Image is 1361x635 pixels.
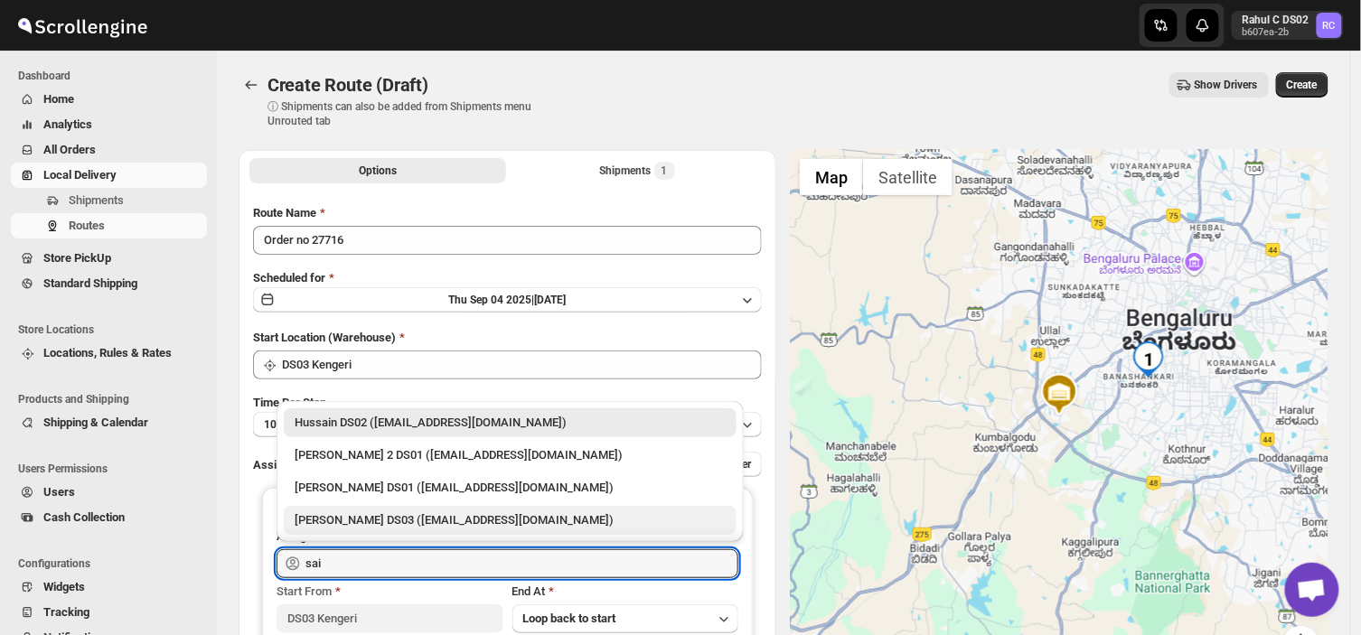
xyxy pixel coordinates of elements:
[43,416,148,429] span: Shipping & Calendar
[253,287,762,313] button: Thu Sep 04 2025|[DATE]
[295,446,726,464] div: [PERSON_NAME] 2 DS01 ([EMAIL_ADDRESS][DOMAIN_NAME])
[18,556,208,571] span: Configurations
[1243,13,1309,27] p: Rahul C DS02
[18,322,208,337] span: Store Locations
[295,511,726,529] div: [PERSON_NAME] DS03 ([EMAIL_ADDRESS][DOMAIN_NAME])
[43,485,75,499] span: Users
[69,193,124,207] span: Shipments
[18,392,208,406] span: Products and Shipping
[800,159,863,195] button: Show street map
[253,271,325,285] span: Scheduled for
[253,206,316,219] span: Route Name
[1232,11,1344,40] button: User menu
[43,510,125,524] span: Cash Collection
[268,74,428,96] span: Create Route (Draft)
[512,604,738,633] button: Loop back to start
[11,410,207,435] button: Shipping & Calendar
[1243,27,1309,38] p: b607ea-2b
[43,168,117,182] span: Local Delivery
[253,226,762,255] input: Eg: Bengaluru Route
[1287,78,1318,92] span: Create
[43,117,92,131] span: Analytics
[1317,13,1342,38] span: Rahul C DS02
[277,408,744,437] li: Hussain DS02 (jarav60351@abatido.com)
[18,462,208,476] span: Users Permissions
[11,112,207,137] button: Analytics
[600,162,675,180] div: Shipments
[253,396,326,409] span: Time Per Stop
[277,502,744,535] li: Saibur Rahman DS03 (novenik154@ihnpo.com)
[11,505,207,530] button: Cash Collection
[1195,78,1258,92] span: Show Drivers
[359,163,397,178] span: Options
[1276,72,1328,98] button: Create
[11,480,207,505] button: Users
[43,605,89,619] span: Tracking
[523,612,616,625] span: Loop back to start
[43,251,111,265] span: Store PickUp
[535,294,567,306] span: [DATE]
[662,163,668,178] span: 1
[43,92,74,106] span: Home
[43,276,137,290] span: Standard Shipping
[18,69,208,83] span: Dashboard
[43,580,85,593] span: Widgets
[253,458,302,472] span: Assign to
[11,213,207,238] button: Routes
[268,99,552,128] p: ⓘ Shipments can also be added from Shipments menu Unrouted tab
[1169,72,1269,98] button: Show Drivers
[1285,563,1339,617] a: Open chat
[253,412,762,437] button: 10 minutes
[277,584,332,598] span: Start From
[1323,20,1336,32] text: RC
[295,414,726,432] div: Hussain DS02 ([EMAIL_ADDRESS][DOMAIN_NAME])
[295,479,726,497] div: [PERSON_NAME] DS01 ([EMAIL_ADDRESS][DOMAIN_NAME])
[253,331,396,344] span: Start Location (Warehouse)
[11,137,207,163] button: All Orders
[43,143,96,156] span: All Orders
[863,159,953,195] button: Show satellite imagery
[11,574,207,600] button: Widgets
[239,72,264,98] button: Routes
[305,549,738,578] input: Search assignee
[282,350,762,379] input: Search location
[43,346,172,360] span: Locations, Rules & Rates
[69,219,105,232] span: Routes
[14,3,150,48] img: ScrollEngine
[264,417,318,432] span: 10 minutes
[1131,341,1167,378] div: 1
[510,158,766,183] button: Selected Shipments
[11,341,207,366] button: Locations, Rules & Rates
[11,188,207,213] button: Shipments
[277,437,744,470] li: Ali Husain 2 DS01 (petec71113@advitize.com)
[449,294,535,306] span: Thu Sep 04 2025 |
[11,87,207,112] button: Home
[277,470,744,502] li: Jahir Hussain DS01 (pegaya8076@excederm.com)
[11,600,207,625] button: Tracking
[512,583,738,601] div: End At
[249,158,506,183] button: All Route Options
